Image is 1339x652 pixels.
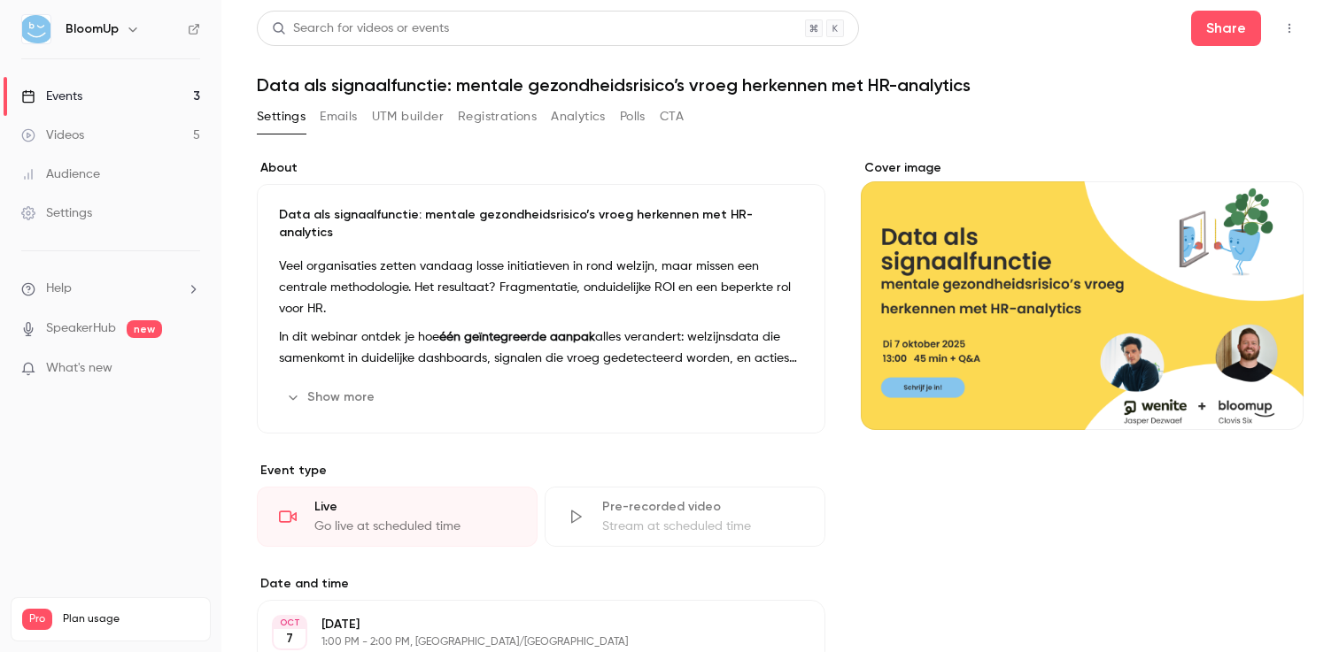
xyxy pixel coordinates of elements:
[279,206,803,242] p: Data als signaalfunctie: mentale gezondheidsrisico’s vroeg herkennen met HR-analytics
[545,487,825,547] div: Pre-recorded videoStream at scheduled time
[314,518,515,535] div: Go live at scheduled time
[1191,11,1261,46] button: Share
[314,498,515,516] div: Live
[320,103,357,131] button: Emails
[257,103,306,131] button: Settings
[620,103,646,131] button: Polls
[257,74,1304,96] h1: Data als signaalfunctie: mentale gezondheidsrisico’s vroeg herkennen met HR-analytics
[321,635,731,649] p: 1:00 PM - 2:00 PM, [GEOGRAPHIC_DATA]/[GEOGRAPHIC_DATA]
[127,320,162,338] span: new
[602,518,803,535] div: Stream at scheduled time
[660,103,684,131] button: CTA
[274,617,306,629] div: OCT
[63,612,199,626] span: Plan usage
[21,204,92,222] div: Settings
[46,280,72,298] span: Help
[22,609,52,630] span: Pro
[551,103,606,131] button: Analytics
[21,127,84,144] div: Videos
[279,256,803,319] p: Veel organisaties zetten vandaag losse initiatieven in rond welzijn, maar missen een centrale met...
[602,498,803,516] div: Pre-recorded video
[861,159,1304,177] label: Cover image
[321,616,731,633] p: [DATE]
[46,359,112,378] span: What's new
[861,159,1304,430] section: Cover image
[21,280,200,298] li: help-dropdown-opener
[66,20,119,38] h6: BloomUp
[272,19,449,38] div: Search for videos or events
[179,361,200,377] iframe: Noticeable Trigger
[279,383,385,411] button: Show more
[46,319,116,338] a: SpeakerHub
[257,487,538,547] div: LiveGo live at scheduled time
[21,88,82,105] div: Events
[257,462,825,479] p: Event type
[22,15,50,43] img: BloomUp
[257,575,825,593] label: Date and time
[21,165,100,183] div: Audience
[439,331,595,343] strong: één geïntegreerde aanpak
[279,326,803,369] p: In dit webinar ontdek je hoe alles verandert: welzijnsdata die samenkomt in duidelijke dashboards...
[372,103,444,131] button: UTM builder
[257,159,825,177] label: About
[458,103,537,131] button: Registrations
[286,630,293,648] p: 7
